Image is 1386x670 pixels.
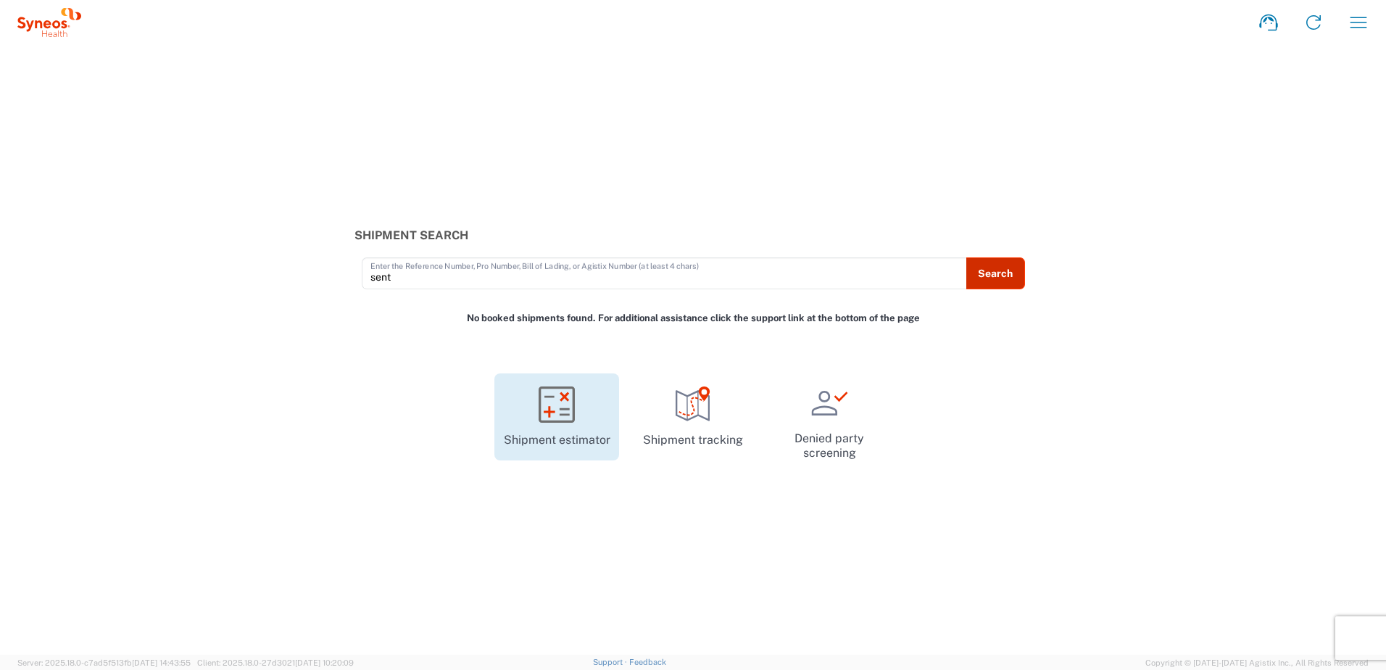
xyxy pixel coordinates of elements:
a: Support [593,658,629,666]
button: Search [966,257,1025,289]
span: Copyright © [DATE]-[DATE] Agistix Inc., All Rights Reserved [1145,656,1369,669]
span: Client: 2025.18.0-27d3021 [197,658,354,667]
a: Feedback [629,658,666,666]
span: Server: 2025.18.0-c7ad5f513fb [17,658,191,667]
div: No booked shipments found. For additional assistance click the support link at the bottom of the ... [346,305,1039,333]
h3: Shipment Search [354,228,1032,242]
a: Shipment tracking [631,373,755,460]
a: Denied party screening [767,373,892,471]
a: Shipment estimator [494,373,619,460]
span: [DATE] 14:43:55 [132,658,191,667]
span: [DATE] 10:20:09 [295,658,354,667]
